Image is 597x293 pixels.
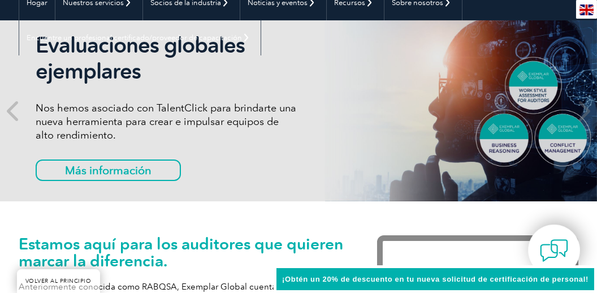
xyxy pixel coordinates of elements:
[65,163,152,177] font: Más información
[17,269,100,293] a: VOLVER AL PRINCIPIO
[540,236,568,265] img: contact-chat.png
[282,275,589,283] font: ¡Obtén un 20% de descuento en tu nueva solicitud de certificación de personal!
[25,278,92,285] font: VOLVER AL PRINCIPIO
[36,102,296,141] font: Nos hemos asociado con TalentClick para brindarte una nueva herramienta para crear e impulsar equ...
[579,5,594,15] img: en
[27,33,242,42] font: Encuentre un profesional certificado/proveedor de capacitación
[19,234,343,270] font: Estamos aquí para los auditores que quieren marcar la diferencia.
[36,160,181,181] a: Más información
[36,32,245,84] font: Evaluaciones globales ejemplares
[19,20,261,55] a: Encuentre un profesional certificado/proveedor de capacitación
